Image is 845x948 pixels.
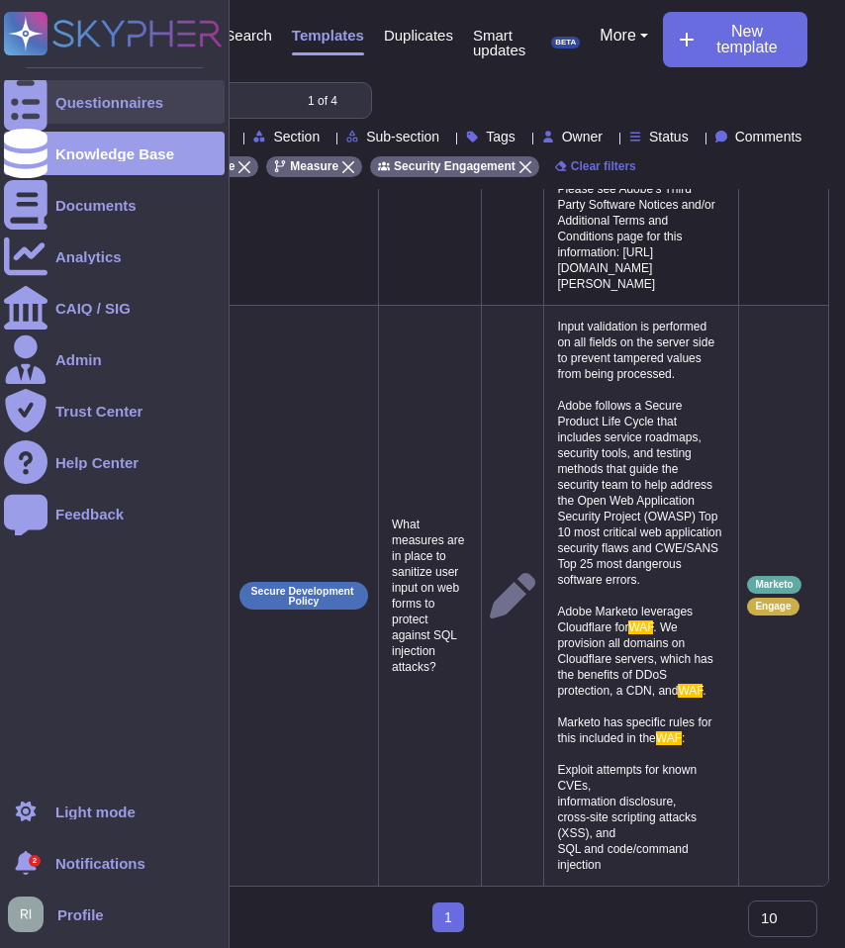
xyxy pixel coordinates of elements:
[571,160,636,172] span: Clear filters
[600,28,635,44] span: More
[557,731,700,872] span: : Exploit attempts for known CVEs, information disclosure, cross-site scripting attacks (XSS), an...
[292,28,364,43] span: Templates
[55,856,145,871] span: Notifications
[387,512,473,680] p: What measures are in place to sanitize user input on web forms to protect against SQL injection a...
[55,805,136,819] div: Light mode
[384,28,453,43] span: Duplicates
[290,160,338,172] span: Measure
[600,28,648,44] button: More
[551,37,580,48] div: BETA
[55,249,122,264] div: Analytics
[4,132,225,175] a: Knowledge Base
[4,286,225,330] a: CAIQ / SIG
[735,130,802,143] span: Comments
[225,28,272,43] span: Search
[55,198,137,213] div: Documents
[55,95,163,110] div: Questionnaires
[486,130,516,143] span: Tags
[4,235,225,278] a: Analytics
[4,80,225,124] a: Questionnaires
[55,301,131,316] div: CAIQ / SIG
[557,620,716,698] span: . We provision all domains on Cloudflare servers, which has the benefits of DDoS protection, a CD...
[4,183,225,227] a: Documents
[4,440,225,484] a: Help Center
[4,893,57,936] button: user
[703,24,792,55] span: New template
[55,146,174,161] div: Knowledge Base
[8,897,44,932] img: user
[29,855,41,867] div: 2
[628,620,653,634] span: WAF
[663,12,807,67] button: New template
[273,130,320,143] span: Section
[308,95,337,107] div: 1 of 4
[4,492,225,535] a: Feedback
[366,130,439,143] span: Sub-section
[678,684,703,698] span: WAF
[562,130,603,143] span: Owner
[557,320,724,634] span: Input validation is performed on all fields on the server side to prevent tampered values from be...
[394,160,516,172] span: Security Engagement
[55,352,102,367] div: Admin
[755,580,793,590] span: Marketo
[55,507,124,521] div: Feedback
[649,130,689,143] span: Status
[557,684,714,745] span: . Marketo has specific rules for this included in the
[4,389,225,432] a: Trust Center
[4,337,225,381] a: Admin
[473,28,547,57] span: Smart updates
[55,455,139,470] div: Help Center
[656,731,682,745] span: WAF
[57,907,104,922] span: Profile
[432,902,464,932] span: 1
[246,586,361,607] p: Secure Development Policy
[755,602,791,612] span: Engage
[55,404,142,419] div: Trust Center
